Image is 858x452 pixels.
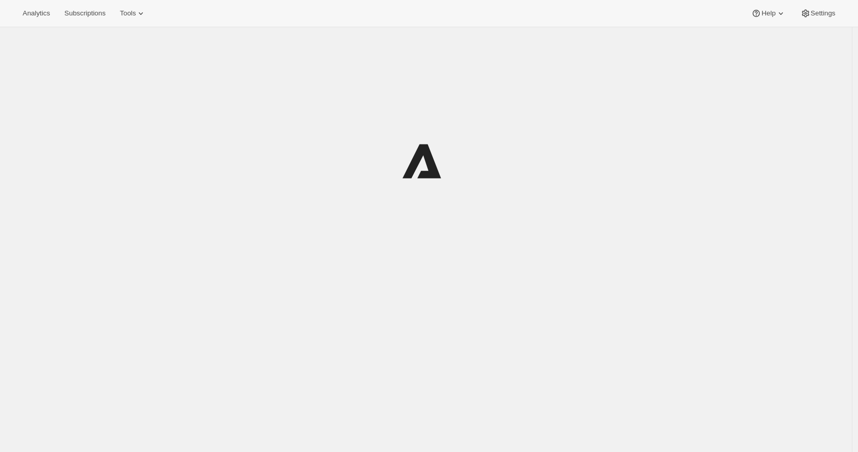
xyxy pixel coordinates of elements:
button: Help [745,6,792,21]
span: Tools [120,9,136,17]
button: Subscriptions [58,6,112,21]
span: Analytics [23,9,50,17]
span: Settings [811,9,835,17]
button: Settings [794,6,842,21]
button: Analytics [16,6,56,21]
button: Tools [114,6,152,21]
span: Subscriptions [64,9,105,17]
span: Help [761,9,775,17]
